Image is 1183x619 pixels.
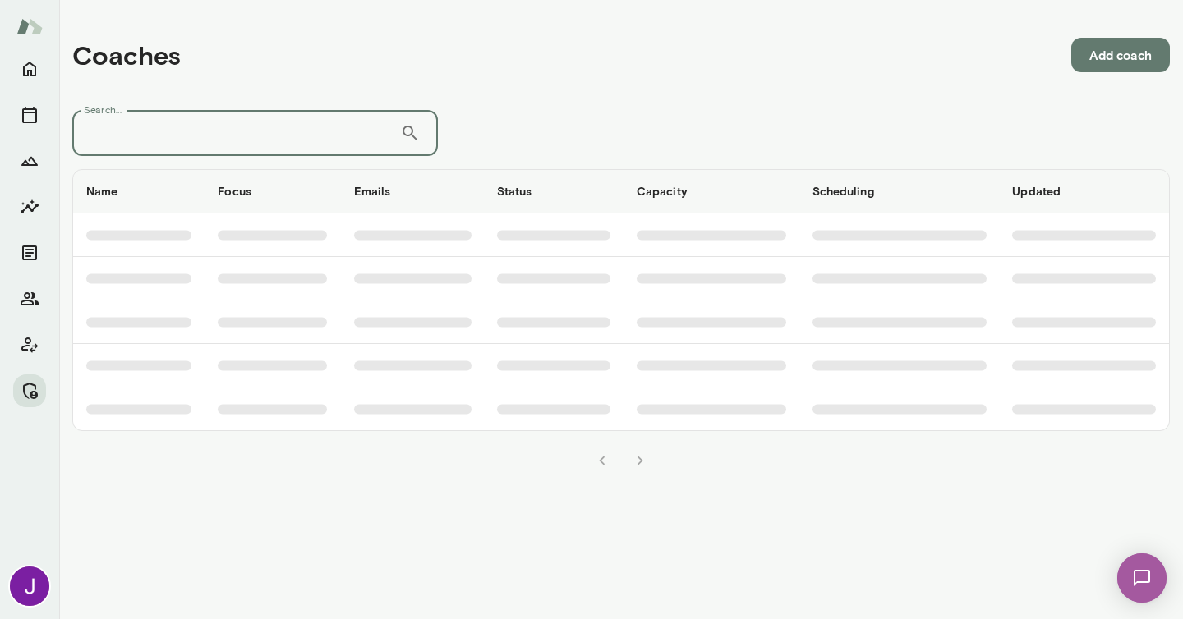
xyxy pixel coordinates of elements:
[13,53,46,85] button: Home
[497,183,610,199] h6: Status
[16,11,43,42] img: Mento
[13,328,46,361] button: Client app
[13,144,46,177] button: Growth Plan
[13,236,46,269] button: Documents
[86,183,191,199] h6: Name
[812,183,987,199] h6: Scheduling
[72,39,181,71] h4: Coaches
[354,183,472,199] h6: Emails
[72,431,1170,477] div: pagination
[73,170,1169,430] table: coaches table
[10,566,49,606] img: Jocelyn Grodin
[13,99,46,131] button: Sessions
[13,190,46,223] button: Insights
[1071,38,1170,72] button: Add coach
[218,183,327,199] h6: Focus
[13,374,46,407] button: Manage
[1012,183,1156,199] h6: Updated
[13,282,46,315] button: Members
[637,183,786,199] h6: Capacity
[583,444,659,477] nav: pagination navigation
[84,103,122,117] label: Search...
